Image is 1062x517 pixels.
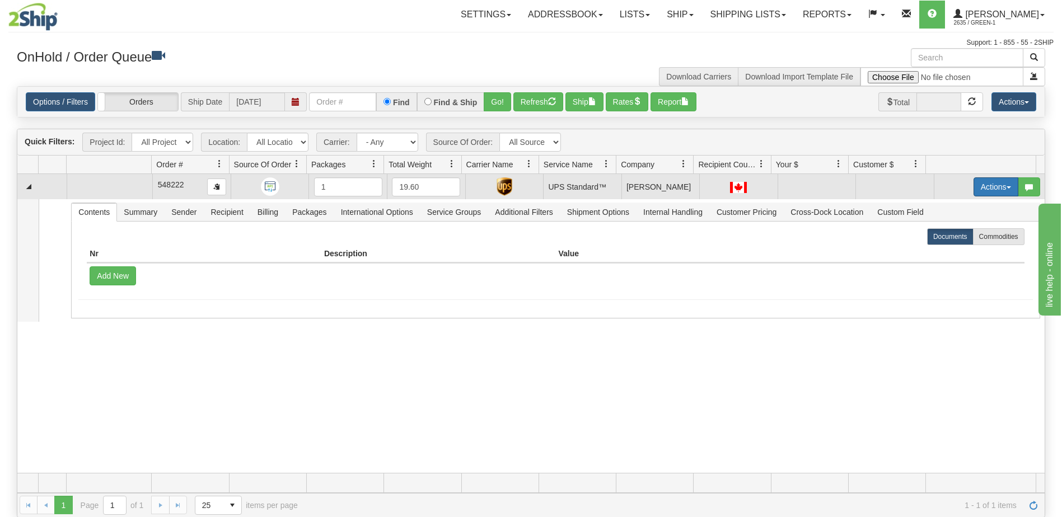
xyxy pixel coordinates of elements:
[484,92,511,111] button: Go!
[794,1,860,29] a: Reports
[666,72,731,81] a: Download Carriers
[8,38,1054,48] div: Support: 1 - 855 - 55 - 2SHIP
[651,92,696,111] button: Report
[945,1,1053,29] a: [PERSON_NAME] 2635 / Green-1
[22,180,36,194] a: Collapse
[658,1,701,29] a: Ship
[309,92,376,111] input: Order #
[953,17,1037,29] span: 2635 / Green-1
[962,10,1039,19] span: [PERSON_NAME]
[597,154,616,173] a: Service Name filter column settings
[251,203,285,221] span: Billing
[204,203,250,221] span: Recipient
[8,3,58,31] img: logo2635.jpg
[287,154,306,173] a: Source Of Order filter column settings
[784,203,870,221] span: Cross-Dock Location
[389,159,432,170] span: Total Weight
[991,92,1036,111] button: Actions
[853,159,893,170] span: Customer $
[158,180,184,189] span: 548222
[927,228,974,245] label: Documents
[606,92,649,111] button: Rates
[442,154,461,173] a: Total Weight filter column settings
[201,133,247,152] span: Location:
[181,92,229,111] span: Ship Date
[393,98,410,106] label: Find
[156,159,183,170] span: Order #
[911,48,1023,67] input: Search
[426,133,500,152] span: Source Of Order:
[195,496,298,515] span: items per page
[223,496,241,514] span: select
[1036,201,1061,316] iframe: chat widget
[637,203,709,221] span: Internal Handling
[497,177,512,196] img: UPS
[544,159,593,170] span: Service Name
[420,203,488,221] span: Service Groups
[117,203,164,221] span: Summary
[286,203,333,221] span: Packages
[871,203,930,221] span: Custom Field
[1024,496,1042,514] a: Refresh
[98,93,178,111] label: Orders
[1023,48,1045,67] button: Search
[698,159,757,170] span: Recipient Country
[87,245,321,263] th: Nr
[261,177,279,196] img: API
[621,174,700,199] td: [PERSON_NAME]
[316,133,357,152] span: Carrier:
[81,496,144,515] span: Page of 1
[710,203,783,221] span: Customer Pricing
[17,129,1045,156] div: grid toolbar
[364,154,383,173] a: Packages filter column settings
[452,1,520,29] a: Settings
[555,245,790,263] th: Value
[104,496,126,514] input: Page 1
[829,154,848,173] a: Your $ filter column settings
[674,154,693,173] a: Company filter column settings
[466,159,513,170] span: Carrier Name
[860,67,1023,86] input: Import
[513,92,563,111] button: Refresh
[210,154,229,173] a: Order # filter column settings
[611,1,658,29] a: Lists
[974,177,1018,196] button: Actions
[17,48,523,64] h3: OnHold / Order Queue
[745,72,853,81] a: Download Import Template File
[202,500,217,511] span: 25
[334,203,420,221] span: International Options
[90,266,136,285] button: Add New
[520,154,539,173] a: Carrier Name filter column settings
[434,98,478,106] label: Find & Ship
[752,154,771,173] a: Recipient Country filter column settings
[730,182,747,193] img: CA
[560,203,636,221] span: Shipment Options
[621,159,654,170] span: Company
[26,92,95,111] a: Options / Filters
[321,245,556,263] th: Description
[314,501,1017,510] span: 1 - 1 of 1 items
[25,136,74,147] label: Quick Filters:
[776,159,798,170] span: Your $
[878,92,917,111] span: Total
[973,228,1024,245] label: Commodities
[488,203,560,221] span: Additional Filters
[8,7,104,20] div: live help - online
[702,1,794,29] a: Shipping lists
[234,159,292,170] span: Source Of Order
[207,178,226,195] button: Copy to clipboard
[565,92,603,111] button: Ship
[195,496,242,515] span: Page sizes drop down
[906,154,925,173] a: Customer $ filter column settings
[72,203,116,221] span: Contents
[54,496,72,514] span: Page 1
[82,133,132,152] span: Project Id:
[311,159,345,170] span: Packages
[543,174,621,199] td: UPS Standard™
[165,203,203,221] span: Sender
[520,1,611,29] a: Addressbook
